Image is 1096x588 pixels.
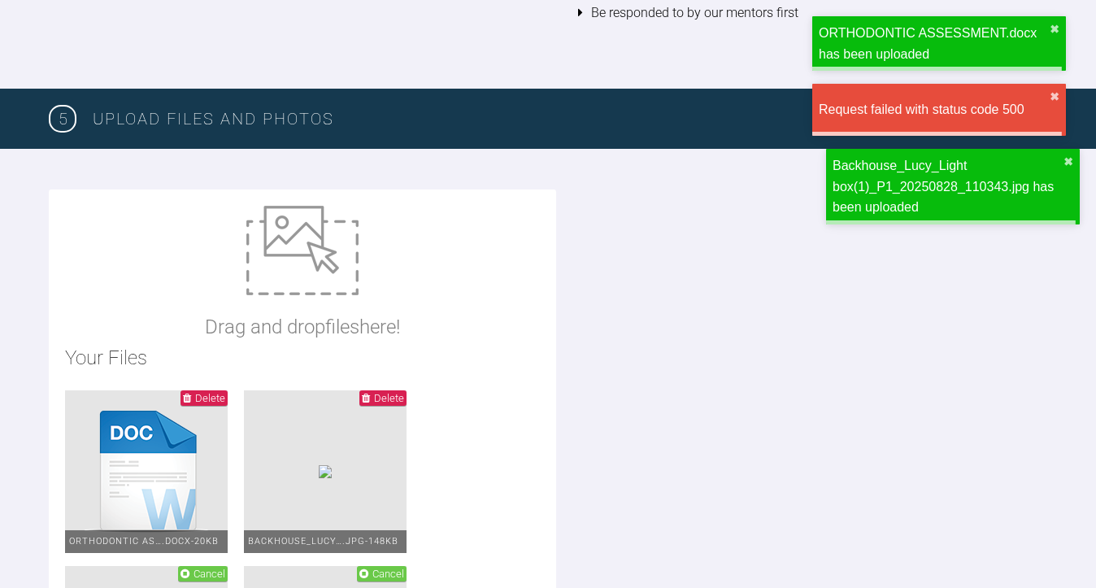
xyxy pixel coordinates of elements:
[93,106,1047,132] h3: Upload Files and Photos
[319,465,332,478] img: 0302e5e6-61a9-46ab-9f0d-812b05eac7ee
[49,105,76,133] span: 5
[248,536,398,547] span: Backhouse_Lucy….jpg - 148KB
[65,390,228,553] img: doc.1dc823a7.png
[374,392,404,404] span: Delete
[205,311,400,342] p: Drag and drop files here!
[194,568,225,580] span: Cancel
[1063,155,1073,168] button: close
[65,342,540,373] h2: Your Files
[833,155,1063,218] div: Backhouse_Lucy_Light box(1)_P1_20250828_110343.jpg has been uploaded
[372,568,404,580] span: Cancel
[195,392,225,404] span: Delete
[69,536,219,547] span: ORTHODONTIC AS….docx - 20KB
